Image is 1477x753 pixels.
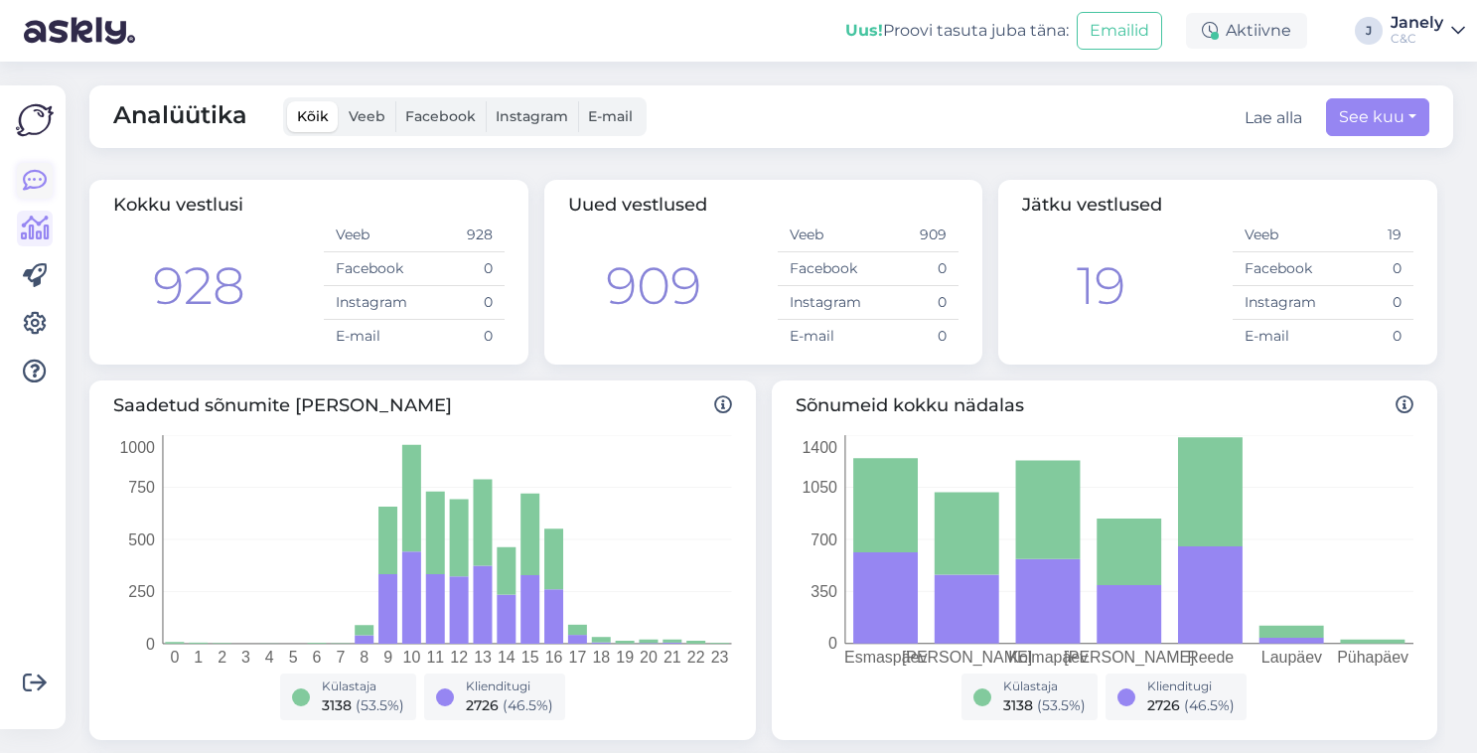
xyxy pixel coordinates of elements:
[466,696,499,714] span: 2726
[1233,320,1323,354] td: E-mail
[324,286,414,320] td: Instagram
[1326,98,1429,136] button: See kuu
[324,219,414,252] td: Veeb
[588,107,633,125] span: E-mail
[845,21,883,40] b: Uus!
[1064,649,1194,667] tspan: [PERSON_NAME]
[606,247,701,325] div: 909
[218,649,226,666] tspan: 2
[1391,31,1443,47] div: C&C
[414,252,505,286] td: 0
[811,531,837,548] tspan: 700
[498,649,516,666] tspan: 14
[414,286,505,320] td: 0
[146,636,155,653] tspan: 0
[1077,12,1162,50] button: Emailid
[356,696,404,714] span: ( 53.5 %)
[1037,696,1086,714] span: ( 53.5 %)
[414,219,505,252] td: 928
[128,479,155,496] tspan: 750
[16,101,54,139] img: Askly Logo
[1391,15,1443,31] div: Janely
[119,439,155,456] tspan: 1000
[1233,219,1323,252] td: Veeb
[1261,649,1322,666] tspan: Laupäev
[1147,678,1235,695] div: Klienditugi
[778,320,868,354] td: E-mail
[568,194,707,216] span: Uued vestlused
[845,19,1069,43] div: Proovi tasuta juba täna:
[1391,15,1465,47] a: JanelyC&C
[640,649,658,666] tspan: 20
[194,649,203,666] tspan: 1
[349,107,385,125] span: Veeb
[1323,286,1413,320] td: 0
[265,649,274,666] tspan: 4
[113,194,243,216] span: Kokku vestlusi
[802,479,837,496] tspan: 1050
[711,649,729,666] tspan: 23
[778,219,868,252] td: Veeb
[844,649,927,666] tspan: Esmaspäev
[466,678,553,695] div: Klienditugi
[503,696,553,714] span: ( 46.5 %)
[1008,649,1088,666] tspan: Kolmapäev
[1184,696,1235,714] span: ( 46.5 %)
[113,97,247,136] span: Analüütika
[403,649,421,666] tspan: 10
[545,649,563,666] tspan: 16
[241,649,250,666] tspan: 3
[153,247,245,325] div: 928
[1323,320,1413,354] td: 0
[796,392,1414,419] span: Sõnumeid kokku nädalas
[128,583,155,600] tspan: 250
[1245,106,1302,130] button: Lae alla
[1233,252,1323,286] td: Facebook
[1187,649,1234,666] tspan: Reede
[450,649,468,666] tspan: 12
[474,649,492,666] tspan: 13
[405,107,476,125] span: Facebook
[496,107,568,125] span: Instagram
[313,649,322,666] tspan: 6
[1077,247,1125,325] div: 19
[802,439,837,456] tspan: 1400
[1186,13,1307,49] div: Aktiivne
[1003,678,1086,695] div: Külastaja
[1337,649,1408,666] tspan: Pühapäev
[324,320,414,354] td: E-mail
[569,649,587,666] tspan: 17
[592,649,610,666] tspan: 18
[414,320,505,354] td: 0
[324,252,414,286] td: Facebook
[1003,696,1033,714] span: 3138
[383,649,392,666] tspan: 9
[521,649,539,666] tspan: 15
[1233,286,1323,320] td: Instagram
[778,252,868,286] td: Facebook
[664,649,681,666] tspan: 21
[113,392,732,419] span: Saadetud sõnumite [PERSON_NAME]
[170,649,179,666] tspan: 0
[426,649,444,666] tspan: 11
[811,583,837,600] tspan: 350
[901,649,1031,667] tspan: [PERSON_NAME]
[128,531,155,548] tspan: 500
[336,649,345,666] tspan: 7
[1323,219,1413,252] td: 19
[1355,17,1383,45] div: J
[616,649,634,666] tspan: 19
[778,286,868,320] td: Instagram
[322,678,404,695] div: Külastaja
[1147,696,1180,714] span: 2726
[289,649,298,666] tspan: 5
[322,696,352,714] span: 3138
[1022,194,1162,216] span: Jätku vestlused
[828,636,837,653] tspan: 0
[868,219,959,252] td: 909
[360,649,369,666] tspan: 8
[297,107,329,125] span: Kõik
[687,649,705,666] tspan: 22
[868,286,959,320] td: 0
